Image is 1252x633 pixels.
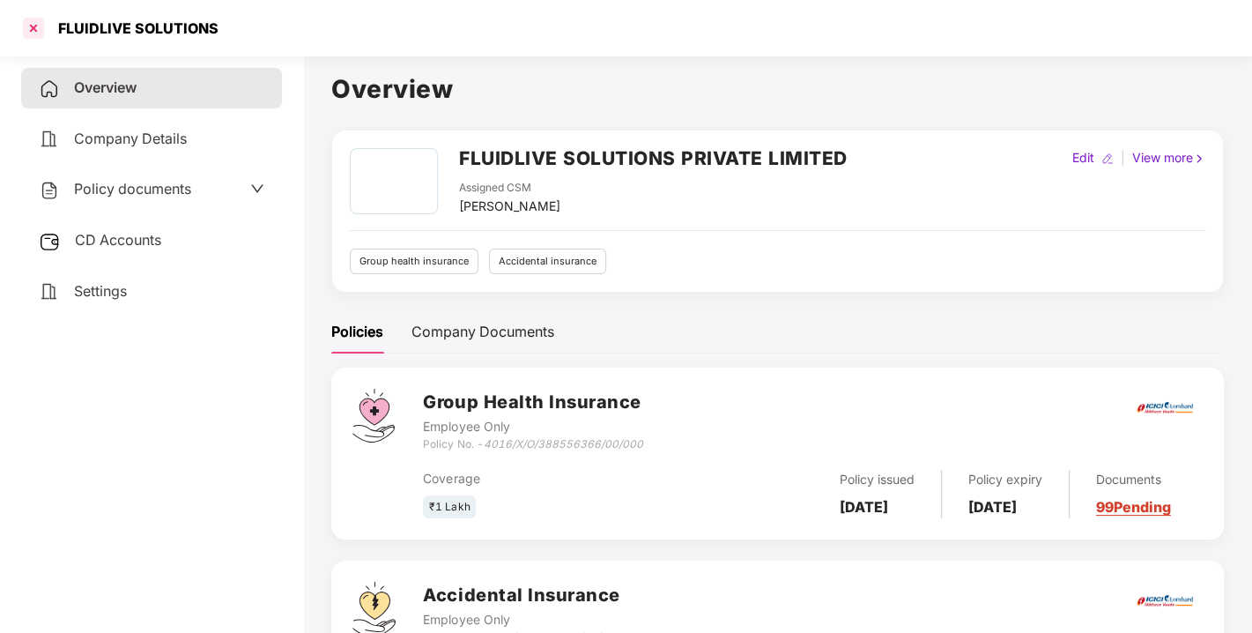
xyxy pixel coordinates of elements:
[74,180,191,197] span: Policy documents
[423,417,642,436] div: Employee Only
[423,389,642,416] h3: Group Health Insurance
[968,470,1042,489] div: Policy expiry
[39,231,61,252] img: svg+xml;base64,PHN2ZyB3aWR0aD0iMjUiIGhlaWdodD0iMjQiIHZpZXdCb3g9IjAgMCAyNSAyNCIgZmlsbD0ibm9uZSIgeG...
[1117,148,1129,168] div: |
[39,78,60,100] img: svg+xml;base64,PHN2ZyB4bWxucz0iaHR0cDovL3d3dy53My5vcmcvMjAwMC9zdmciIHdpZHRoPSIyNCIgaGVpZ2h0PSIyNC...
[1129,148,1209,168] div: View more
[840,470,915,489] div: Policy issued
[968,498,1017,516] b: [DATE]
[350,249,478,274] div: Group health insurance
[423,495,476,519] div: ₹1 Lakh
[1096,498,1171,516] a: 99 Pending
[74,282,127,300] span: Settings
[75,231,161,249] span: CD Accounts
[250,182,264,196] span: down
[48,19,219,37] div: FLUIDLIVE SOLUTIONS
[331,321,383,343] div: Policies
[1133,590,1196,612] img: icici.png
[39,281,60,302] img: svg+xml;base64,PHN2ZyB4bWxucz0iaHR0cDovL3d3dy53My5vcmcvMjAwMC9zdmciIHdpZHRoPSIyNCIgaGVpZ2h0PSIyNC...
[331,70,1224,108] h1: Overview
[423,610,620,629] div: Employee Only
[39,180,60,201] img: svg+xml;base64,PHN2ZyB4bWxucz0iaHR0cDovL3d3dy53My5vcmcvMjAwMC9zdmciIHdpZHRoPSIyNCIgaGVpZ2h0PSIyNC...
[459,197,560,216] div: [PERSON_NAME]
[411,321,554,343] div: Company Documents
[423,436,642,453] div: Policy No. -
[423,582,620,609] h3: Accidental Insurance
[1101,153,1114,165] img: editIcon
[1069,148,1098,168] div: Edit
[352,389,395,443] img: svg+xml;base64,PHN2ZyB4bWxucz0iaHR0cDovL3d3dy53My5vcmcvMjAwMC9zdmciIHdpZHRoPSI0Ny43MTQiIGhlaWdodD...
[840,498,888,516] b: [DATE]
[1096,470,1171,489] div: Documents
[74,130,187,147] span: Company Details
[423,469,683,488] div: Coverage
[1193,153,1205,165] img: rightIcon
[483,437,642,451] i: 4016/X/O/388556366/00/000
[459,180,560,197] div: Assigned CSM
[74,78,137,96] span: Overview
[1133,397,1196,419] img: icici.png
[39,129,60,150] img: svg+xml;base64,PHN2ZyB4bWxucz0iaHR0cDovL3d3dy53My5vcmcvMjAwMC9zdmciIHdpZHRoPSIyNCIgaGVpZ2h0PSIyNC...
[459,144,848,173] h2: FLUIDLIVE SOLUTIONS PRIVATE LIMITED
[489,249,606,274] div: Accidental insurance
